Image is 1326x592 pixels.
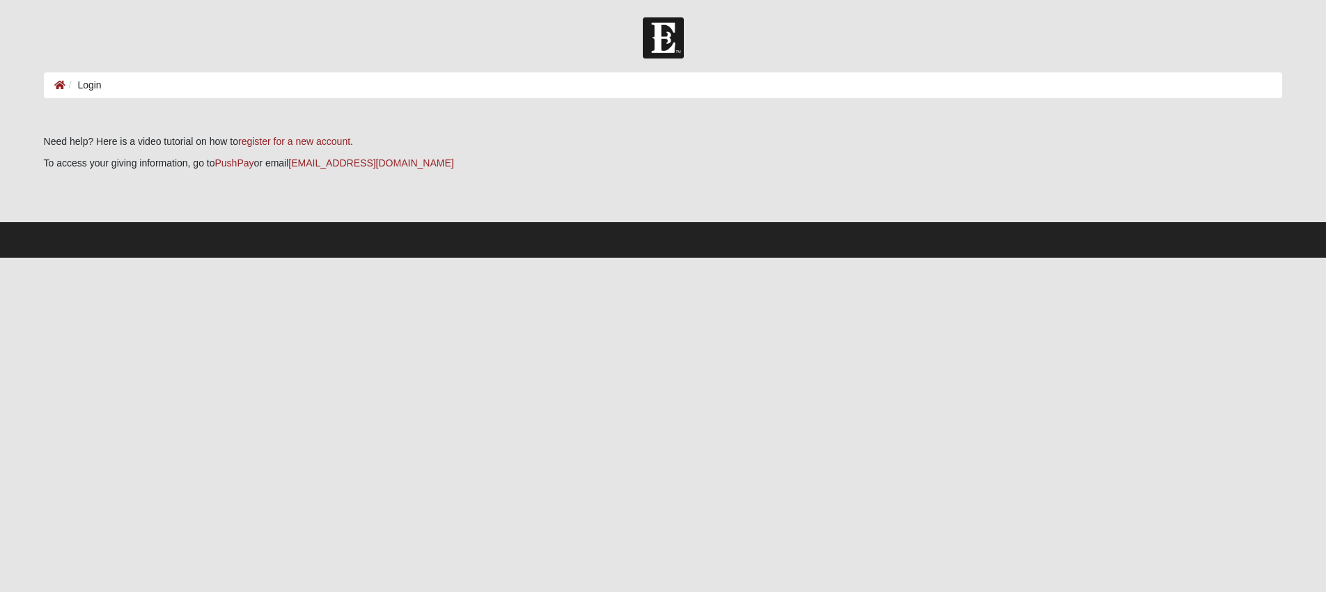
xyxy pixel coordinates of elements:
p: To access your giving information, go to or email [44,156,1283,171]
a: [EMAIL_ADDRESS][DOMAIN_NAME] [288,157,453,169]
a: PushPay [215,157,254,169]
li: Login [65,78,102,93]
p: Need help? Here is a video tutorial on how to . [44,134,1283,149]
a: register for a new account [238,136,350,147]
img: Church of Eleven22 Logo [643,17,684,59]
